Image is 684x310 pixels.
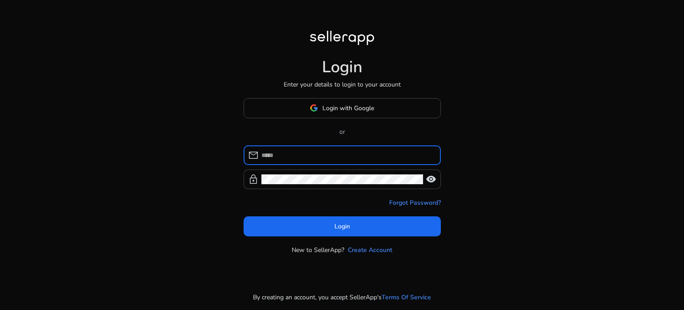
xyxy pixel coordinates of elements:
[426,174,436,185] span: visibility
[322,103,374,113] span: Login with Google
[334,222,350,231] span: Login
[322,58,362,77] h1: Login
[382,293,431,302] a: Terms Of Service
[248,174,259,185] span: lock
[348,245,392,255] a: Create Account
[292,245,344,255] p: New to SellerApp?
[310,104,318,112] img: google-logo.svg
[244,216,441,236] button: Login
[244,98,441,118] button: Login with Google
[244,127,441,136] p: or
[248,150,259,161] span: mail
[389,198,441,207] a: Forgot Password?
[284,80,401,89] p: Enter your details to login to your account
